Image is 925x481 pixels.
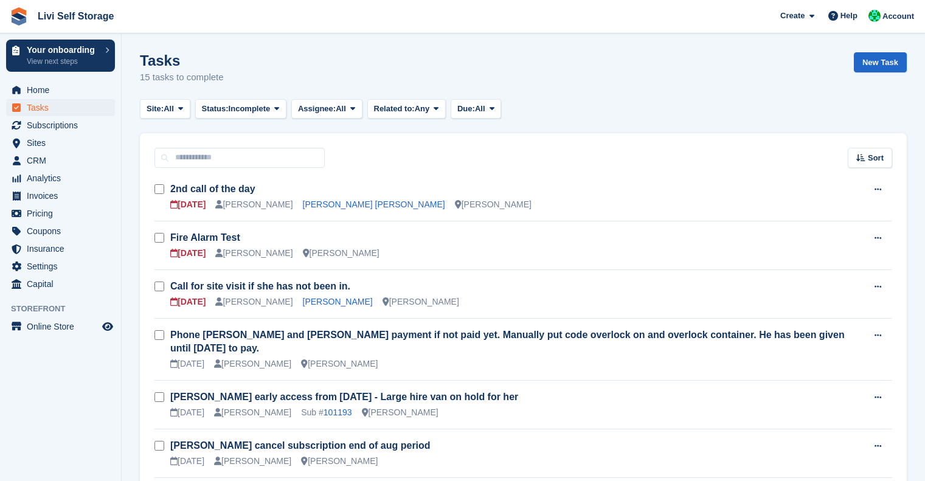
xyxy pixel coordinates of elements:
div: [DATE] [170,406,204,419]
button: Due: All [451,99,501,119]
span: Analytics [27,170,100,187]
div: [PERSON_NAME] [303,247,379,260]
div: [DATE] [170,247,206,260]
div: [DATE] [170,296,206,308]
p: 15 tasks to complete [140,71,224,85]
span: Capital [27,275,100,292]
a: Phone [PERSON_NAME] and [PERSON_NAME] payment if not paid yet. Manually put code overlock on and ... [170,330,845,353]
img: Joe Robertson [868,10,881,22]
a: Livi Self Storage [33,6,119,26]
span: Settings [27,258,100,275]
span: Create [780,10,805,22]
button: Assignee: All [291,99,362,119]
span: Related to: [374,103,415,115]
button: Related to: Any [367,99,446,119]
div: [PERSON_NAME] [301,358,378,370]
p: View next steps [27,56,99,67]
a: Call for site visit if she has not been in. [170,281,350,291]
span: Tasks [27,99,100,116]
button: Site: All [140,99,190,119]
div: [DATE] [170,358,204,370]
div: [PERSON_NAME] [215,198,293,211]
span: Coupons [27,223,100,240]
span: Storefront [11,303,121,315]
span: Sites [27,134,100,151]
span: Status: [202,103,229,115]
span: Invoices [27,187,100,204]
div: [PERSON_NAME] [214,358,291,370]
span: All [164,103,174,115]
span: Any [415,103,430,115]
a: 2nd call of the day [170,184,255,194]
a: New Task [854,52,907,72]
span: Site: [147,103,164,115]
div: Sub # [301,406,352,419]
span: Pricing [27,205,100,222]
span: Help [840,10,857,22]
a: [PERSON_NAME] cancel subscription end of aug period [170,440,431,451]
a: menu [6,117,115,134]
span: Account [882,10,914,22]
a: menu [6,134,115,151]
span: Sort [868,152,884,164]
span: Online Store [27,318,100,335]
a: menu [6,275,115,292]
a: menu [6,223,115,240]
a: Fire Alarm Test [170,232,240,243]
div: [PERSON_NAME] [455,198,532,211]
span: Due: [457,103,475,115]
span: All [336,103,346,115]
a: [PERSON_NAME] [PERSON_NAME] [303,199,445,209]
a: menu [6,170,115,187]
span: Incomplete [229,103,271,115]
div: [PERSON_NAME] [215,296,293,308]
span: Insurance [27,240,100,257]
a: [PERSON_NAME] [303,297,373,306]
div: [PERSON_NAME] [214,406,291,419]
div: [PERSON_NAME] [383,296,459,308]
a: menu [6,99,115,116]
div: [DATE] [170,455,204,468]
div: [PERSON_NAME] [362,406,438,419]
a: menu [6,205,115,222]
span: All [475,103,485,115]
h1: Tasks [140,52,224,69]
a: Preview store [100,319,115,334]
span: Subscriptions [27,117,100,134]
a: menu [6,152,115,169]
span: Home [27,81,100,99]
div: [PERSON_NAME] [215,247,293,260]
img: stora-icon-8386f47178a22dfd0bd8f6a31ec36ba5ce8667c1dd55bd0f319d3a0aa187defe.svg [10,7,28,26]
a: menu [6,258,115,275]
div: [PERSON_NAME] [214,455,291,468]
a: menu [6,240,115,257]
button: Status: Incomplete [195,99,286,119]
a: [PERSON_NAME] early access from [DATE] - Large hire van on hold for her [170,392,518,402]
span: CRM [27,152,100,169]
a: menu [6,187,115,204]
a: menu [6,318,115,335]
a: menu [6,81,115,99]
span: Assignee: [298,103,336,115]
a: Your onboarding View next steps [6,40,115,72]
div: [PERSON_NAME] [301,455,378,468]
a: 101193 [324,407,352,417]
p: Your onboarding [27,46,99,54]
div: [DATE] [170,198,206,211]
